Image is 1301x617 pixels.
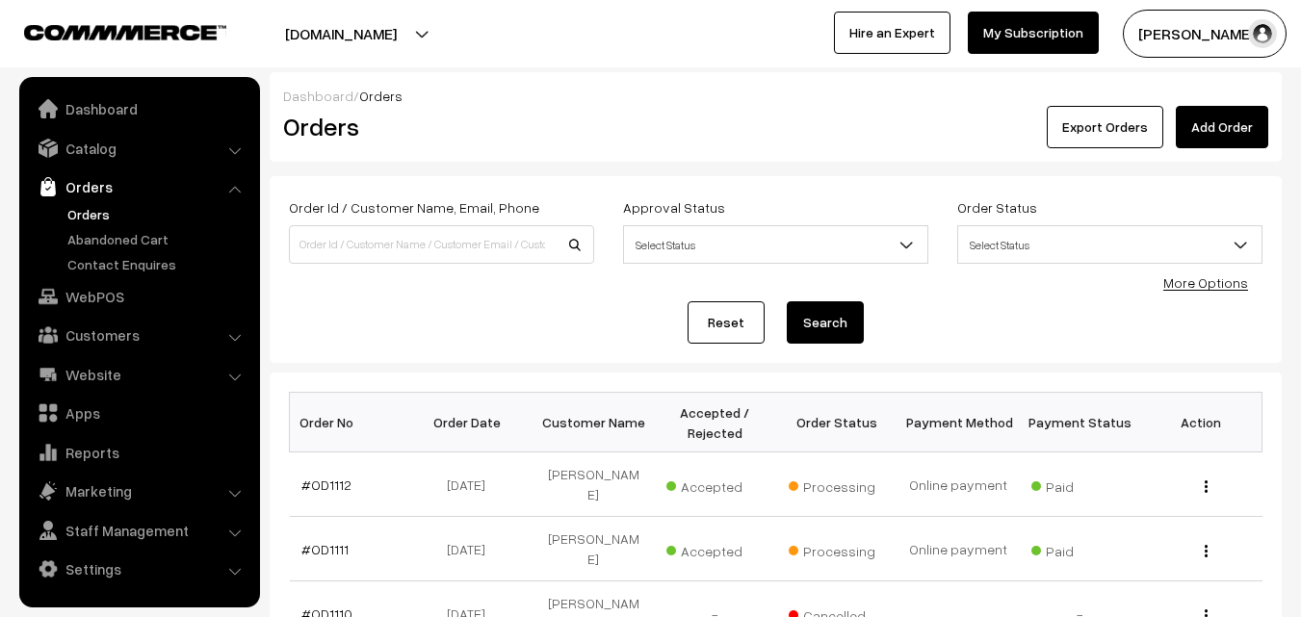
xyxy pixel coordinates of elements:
button: [DOMAIN_NAME] [218,10,464,58]
img: COMMMERCE [24,25,226,39]
div: / [283,86,1268,106]
a: Orders [63,204,253,224]
a: Settings [24,552,253,586]
td: [PERSON_NAME] [533,452,654,517]
span: Paid [1031,472,1128,497]
a: Dashboard [24,91,253,126]
span: Select Status [624,228,927,262]
button: Export Orders [1047,106,1163,148]
a: Customers [24,318,253,352]
img: user [1248,19,1277,48]
button: Search [787,301,864,344]
th: Order Status [776,393,898,452]
a: Orders [24,169,253,204]
a: Reset [688,301,765,344]
td: Online payment [898,517,1019,581]
th: Payment Method [898,393,1019,452]
a: Reports [24,435,253,470]
td: [DATE] [411,452,533,517]
span: Orders [359,88,403,104]
span: Accepted [666,536,763,561]
th: Payment Status [1019,393,1140,452]
a: #OD1112 [301,476,351,493]
th: Order Date [411,393,533,452]
button: [PERSON_NAME] [1123,10,1287,58]
input: Order Id / Customer Name / Customer Email / Customer Phone [289,225,594,264]
a: Contact Enquires [63,254,253,274]
label: Order Status [957,197,1037,218]
h2: Orders [283,112,592,141]
a: Catalog [24,131,253,166]
a: More Options [1163,274,1248,291]
a: Apps [24,396,253,430]
a: My Subscription [968,12,1099,54]
td: [DATE] [411,517,533,581]
a: Hire an Expert [834,12,950,54]
a: WebPOS [24,279,253,314]
a: Abandoned Cart [63,229,253,249]
span: Select Status [623,225,928,264]
span: Paid [1031,536,1128,561]
span: Processing [789,536,885,561]
th: Action [1140,393,1262,452]
span: Select Status [957,225,1262,264]
span: Processing [789,472,885,497]
label: Order Id / Customer Name, Email, Phone [289,197,539,218]
a: COMMMERCE [24,19,193,42]
img: Menu [1205,545,1208,557]
a: Marketing [24,474,253,508]
img: Menu [1205,480,1208,493]
th: Accepted / Rejected [654,393,775,452]
span: Select Status [958,228,1262,262]
a: Staff Management [24,513,253,548]
a: Dashboard [283,88,353,104]
a: Website [24,357,253,392]
td: Online payment [898,452,1019,517]
th: Order No [290,393,411,452]
label: Approval Status [623,197,725,218]
span: Accepted [666,472,763,497]
th: Customer Name [533,393,654,452]
a: Add Order [1176,106,1268,148]
a: #OD1111 [301,541,349,557]
td: [PERSON_NAME] [533,517,654,581]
